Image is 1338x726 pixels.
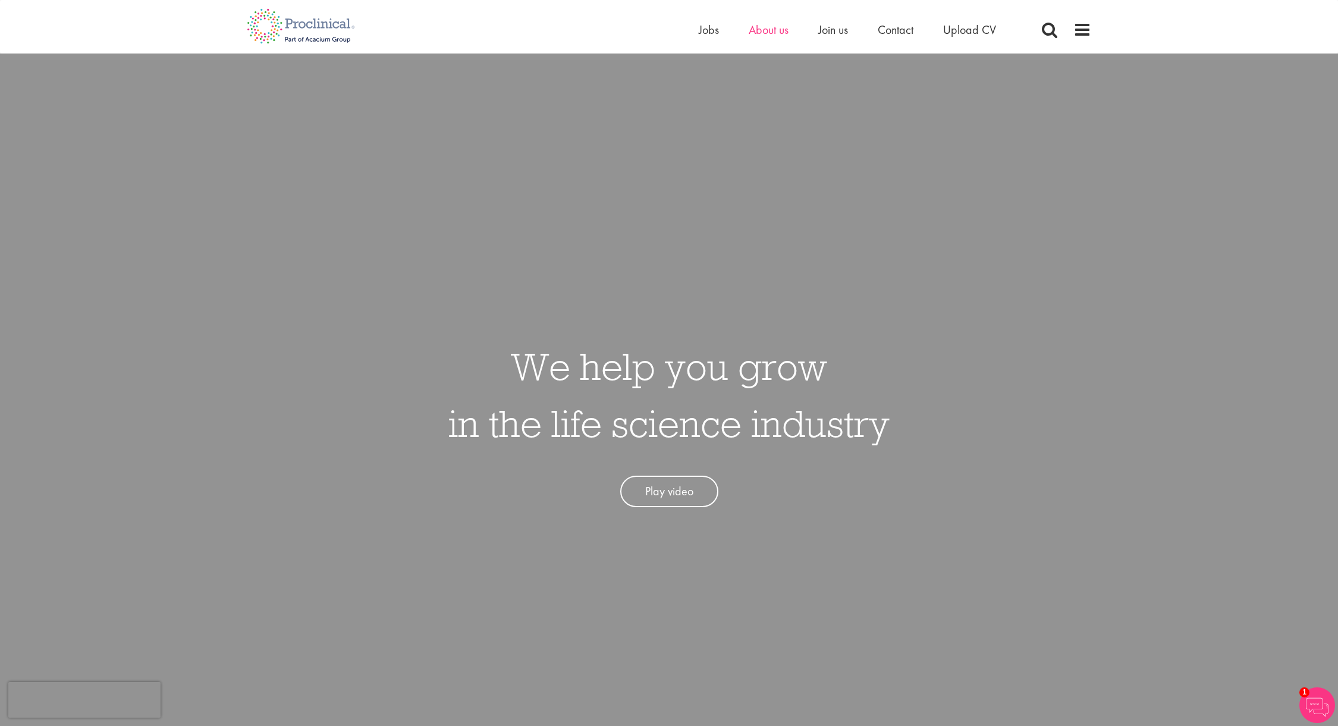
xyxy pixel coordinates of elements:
[878,22,913,37] a: Contact
[699,22,719,37] a: Jobs
[448,338,890,452] h1: We help you grow in the life science industry
[749,22,789,37] a: About us
[1299,687,1309,697] span: 1
[818,22,848,37] a: Join us
[1299,687,1335,723] img: Chatbot
[620,476,718,507] a: Play video
[943,22,996,37] a: Upload CV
